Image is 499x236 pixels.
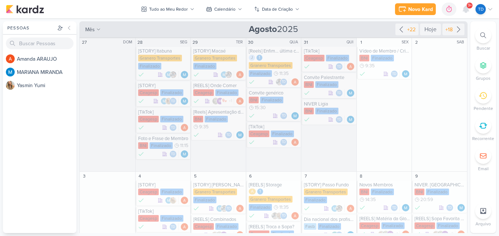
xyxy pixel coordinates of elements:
div: Thais de carvalho [335,116,343,123]
div: Foto e Frase de Membro [138,136,189,142]
div: Responsável: Amanda ARAUJO [181,197,188,204]
p: Td [226,207,231,211]
div: Colaboradores: Thais de carvalho [280,139,289,146]
p: Td [392,72,396,76]
div: Responsável: Amanda ARAUJO [236,71,244,78]
div: Ceagesp [138,189,159,195]
p: Td [281,114,286,118]
div: Done [138,197,144,204]
img: Amanda ARAUJO [236,97,244,105]
div: NIVER Ligia [304,101,355,107]
div: Responsável: MARIANA MIRANDA [181,97,188,105]
div: Finalizado [271,130,294,137]
div: Novos Membros [359,182,410,188]
div: Thais de carvalho [225,131,232,139]
div: Granero Transportes [249,196,292,203]
div: Finalizado [359,70,365,78]
div: Responsável: MARIANA MIRANDA [347,116,354,123]
div: Responsável: Amanda ARAUJO [291,212,299,219]
img: MARIANA MIRANDA [402,70,409,78]
img: MARIANA MIRANDA [161,97,168,105]
div: Vídeo de Membro / Cris EVO [359,48,410,54]
div: [TikTok] [304,48,355,54]
div: Granero Transportes [249,62,292,69]
div: 9 [413,172,420,180]
img: Amanda ARAUJO [236,205,244,212]
img: Amanda ARAUJO [236,71,244,78]
div: Responsável: MARIANA MIRANDA [402,70,409,78]
span: 20:59 [420,197,433,202]
img: Amanda ARAUJO [181,124,188,131]
div: Colaboradores: Thais de carvalho [335,63,345,70]
div: Colaboradores: MARIANA MIRANDA, Yasmin Yumi, Thais de carvalho [161,97,179,105]
img: Amanda ARAUJO [181,197,188,204]
div: Colaboradores: Thais de carvalho [446,204,455,211]
div: [TikTok] [138,109,189,115]
div: Responsável: Amanda ARAUJO [236,205,244,212]
img: MARIANA MIRANDA [457,204,465,211]
img: Everton Granero [225,71,232,78]
div: 28 [136,39,144,46]
div: Colaboradores: Thais de carvalho [280,112,289,119]
div: M A R I A N A M I R A N D A [17,68,76,76]
img: kardz.app [6,5,44,14]
img: Amanda ARAUJO [6,54,15,63]
div: Thais de carvalho [335,89,343,97]
p: Email [478,165,489,172]
div: 1 [257,189,263,194]
div: Thais de carvalho [475,4,486,14]
div: Colaboradores: MARIANA MIRANDA, Everton Granero [165,71,179,78]
div: Granero Transportes [193,189,237,195]
img: MARIANA MIRANDA [331,205,338,212]
div: Colaboradores: Thais de carvalho [169,124,179,131]
div: Colaboradores: Thais de carvalho [169,223,179,230]
img: MARIANA MIRANDA [165,71,172,78]
p: Td [337,118,341,122]
div: Finalizado [315,108,338,114]
div: NIVER. Arlindo [414,182,466,188]
div: A m a n d a A R A U J O [17,55,76,63]
p: Td [171,100,175,103]
div: TER [236,39,245,45]
div: Colaboradores: MARIANA MIRANDA, Everton Granero [331,205,345,212]
div: Finalizado [381,222,405,229]
div: Colaboradores: MARIANA MIRANDA, Yasmin Yumi [165,197,179,204]
img: Amanda ARAUJO [347,63,354,70]
div: Finalizado [150,142,173,149]
div: Novo Kard [408,6,433,13]
input: Buscar Pessoas [6,37,73,49]
div: [STORY] Itabuna [138,48,189,54]
div: SEG [180,39,190,45]
span: mês [85,26,95,33]
div: Ceagesp [193,89,214,96]
div: Done [249,78,255,86]
div: Finalizado [160,215,183,222]
div: BNI [414,189,424,195]
div: Responsável: Amanda ARAUJO [347,205,354,212]
img: ow se liga [221,97,228,105]
div: Thais de carvalho [335,63,343,70]
span: 15:30 [255,105,266,110]
p: Td [171,153,175,156]
div: Finalizado [304,197,327,203]
div: BNI [304,81,314,88]
div: BNI [138,142,148,149]
img: Everton Granero [220,205,228,212]
span: 2025 [249,24,298,35]
div: Finalizado [249,112,255,119]
span: 14:35 [365,197,376,202]
span: 9:35 [365,63,375,68]
div: DOM [123,39,134,45]
div: Ceagesp [138,215,159,222]
div: Colaboradores: Everton Granero, Thais de carvalho [276,78,289,86]
div: 1 [358,39,365,46]
span: 11:35 [279,71,289,76]
div: Colaboradores: Thais de carvalho [225,131,234,139]
div: Hoje [420,24,441,35]
div: 5 [191,172,199,180]
div: Ceagesp [249,130,269,137]
div: 1 [256,55,262,61]
span: 9+ [468,3,472,8]
p: Td [281,80,286,84]
div: Ceagesp [138,116,159,122]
